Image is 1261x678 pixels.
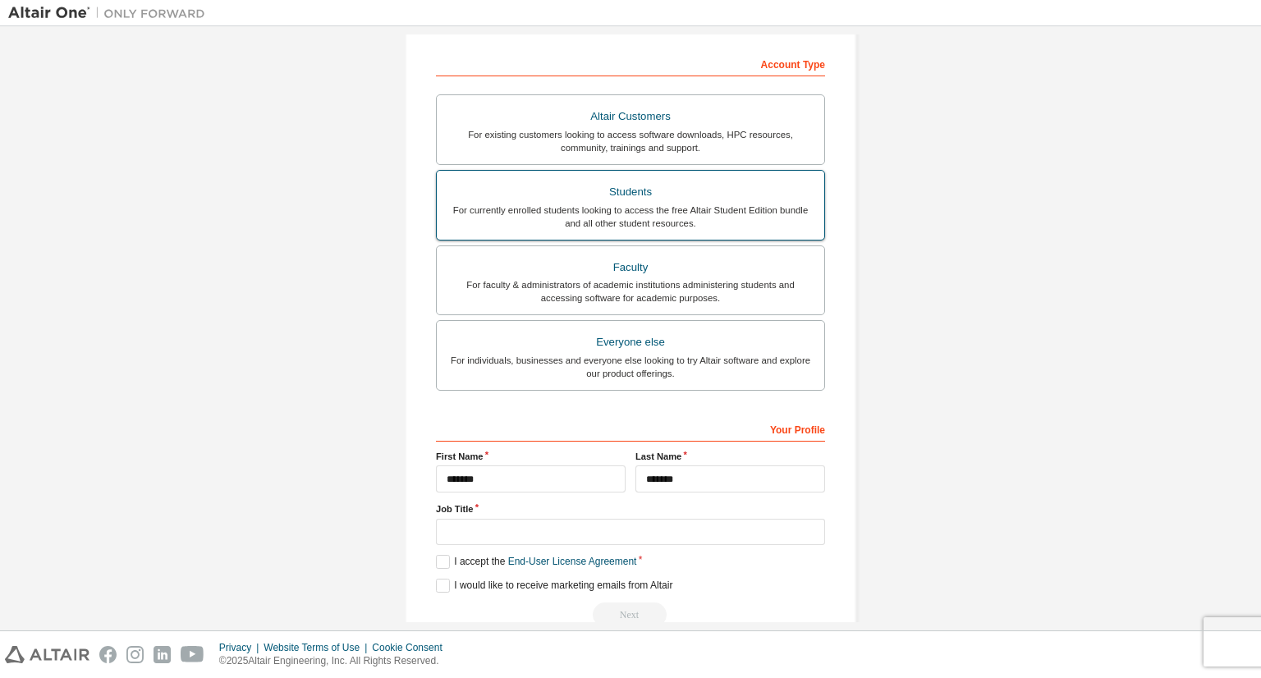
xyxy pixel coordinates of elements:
[436,579,672,593] label: I would like to receive marketing emails from Altair
[126,646,144,663] img: instagram.svg
[508,556,637,567] a: End-User License Agreement
[181,646,204,663] img: youtube.svg
[447,128,814,154] div: For existing customers looking to access software downloads, HPC resources, community, trainings ...
[447,278,814,305] div: For faculty & administrators of academic institutions administering students and accessing softwa...
[447,181,814,204] div: Students
[99,646,117,663] img: facebook.svg
[436,555,636,569] label: I accept the
[447,105,814,128] div: Altair Customers
[436,50,825,76] div: Account Type
[447,354,814,380] div: For individuals, businesses and everyone else looking to try Altair software and explore our prod...
[372,641,452,654] div: Cookie Consent
[436,602,825,627] div: Select your account type to continue
[154,646,171,663] img: linkedin.svg
[264,641,372,654] div: Website Terms of Use
[219,654,452,668] p: © 2025 Altair Engineering, Inc. All Rights Reserved.
[436,502,825,515] label: Job Title
[5,646,89,663] img: altair_logo.svg
[219,641,264,654] div: Privacy
[447,256,814,279] div: Faculty
[436,450,626,463] label: First Name
[447,331,814,354] div: Everyone else
[447,204,814,230] div: For currently enrolled students looking to access the free Altair Student Edition bundle and all ...
[436,415,825,442] div: Your Profile
[635,450,825,463] label: Last Name
[8,5,213,21] img: Altair One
